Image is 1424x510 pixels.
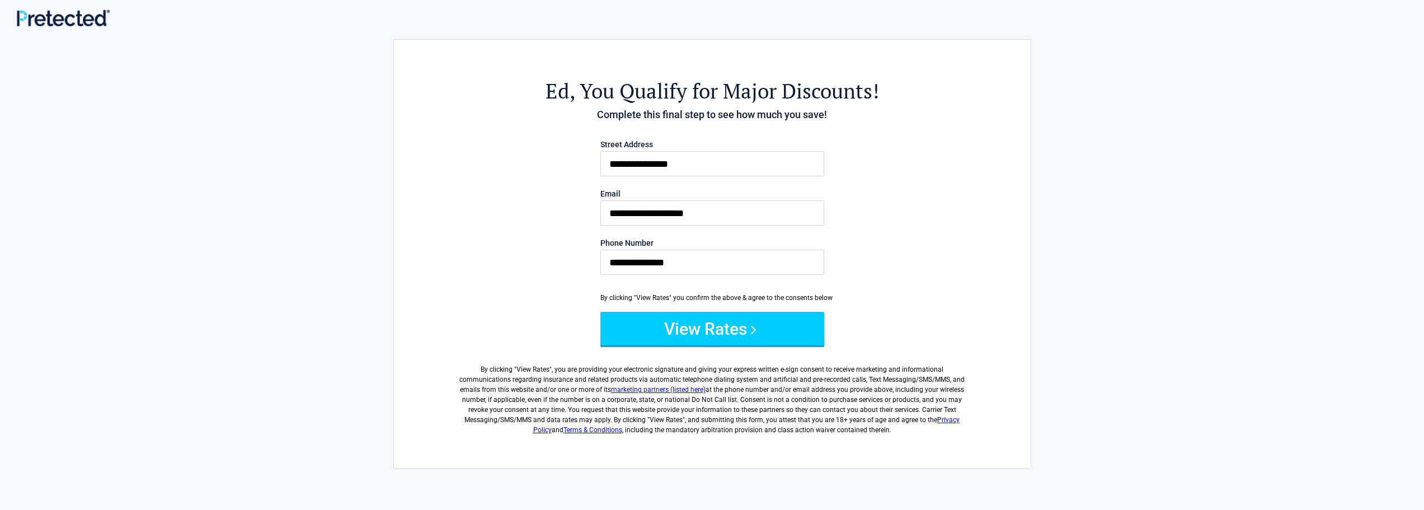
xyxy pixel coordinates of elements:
div: By clicking "View Rates" you confirm the above & agree to the consents below [600,293,824,303]
label: Email [600,190,824,198]
label: Street Address [600,141,824,148]
span: Ed [546,77,570,105]
a: marketing partners (listed here) [611,386,706,394]
span: View Rates [516,366,549,373]
button: View Rates [600,312,824,345]
h2: , You Qualify for Major Discounts! [455,77,969,105]
a: Terms & Conditions [563,426,622,434]
label: Phone Number [600,239,824,247]
label: By clicking " ", you are providing your electronic signature and giving your express written e-si... [455,355,969,435]
h4: Complete this final step to see how much you save! [455,107,969,122]
img: Main Logo [17,10,110,26]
